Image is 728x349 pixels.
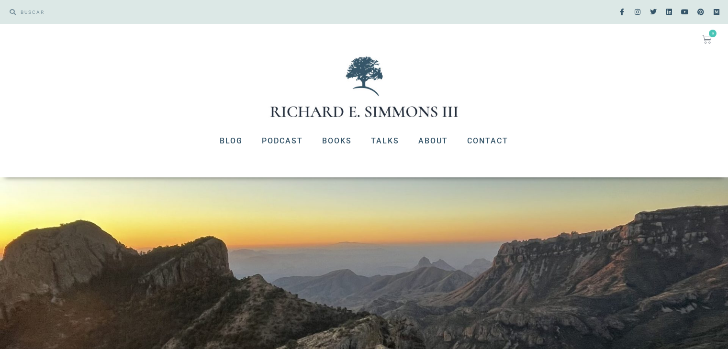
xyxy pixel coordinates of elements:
[691,29,723,50] a: 0
[210,129,252,153] a: Blog
[409,129,458,153] a: About
[712,30,714,36] font: 0
[16,5,359,19] input: BUSCAR
[252,129,313,153] a: Podcast
[313,129,361,153] a: Books
[361,129,409,153] a: Talks
[458,129,518,153] a: Contact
